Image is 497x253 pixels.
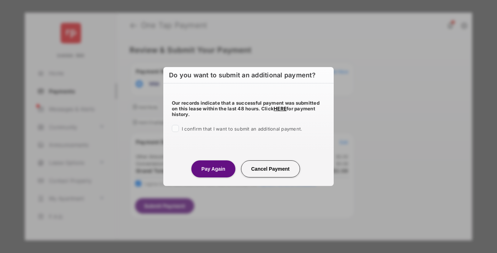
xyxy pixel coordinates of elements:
h5: Our records indicate that a successful payment was submitted on this lease within the last 48 hou... [172,100,325,117]
span: I confirm that I want to submit an additional payment. [182,126,302,132]
h6: Do you want to submit an additional payment? [163,67,334,83]
button: Pay Again [191,160,235,177]
button: Cancel Payment [241,160,300,177]
a: HERE [274,106,286,111]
